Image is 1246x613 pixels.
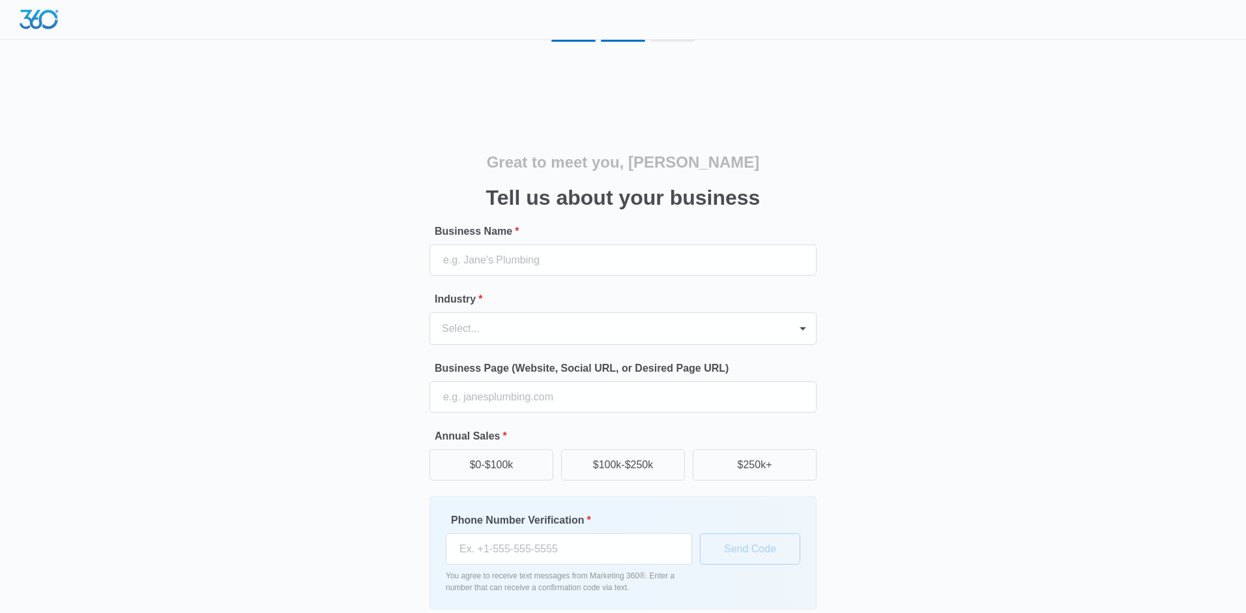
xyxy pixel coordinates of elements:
[693,449,817,481] button: $250k+
[446,570,692,593] p: You agree to receive text messages from Marketing 360®. Enter a number that can receive a confirm...
[446,533,692,565] input: Ex. +1-555-555-5555
[429,449,553,481] button: $0-$100k
[435,361,822,376] label: Business Page (Website, Social URL, or Desired Page URL)
[435,224,822,239] label: Business Name
[429,381,817,413] input: e.g. janesplumbing.com
[435,428,822,444] label: Annual Sales
[435,292,822,307] label: Industry
[429,245,817,276] input: e.g. Jane's Plumbing
[486,182,761,213] h3: Tell us about your business
[561,449,685,481] button: $100k-$250k
[487,151,760,174] h2: Great to meet you, [PERSON_NAME]
[451,513,697,528] label: Phone Number Verification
